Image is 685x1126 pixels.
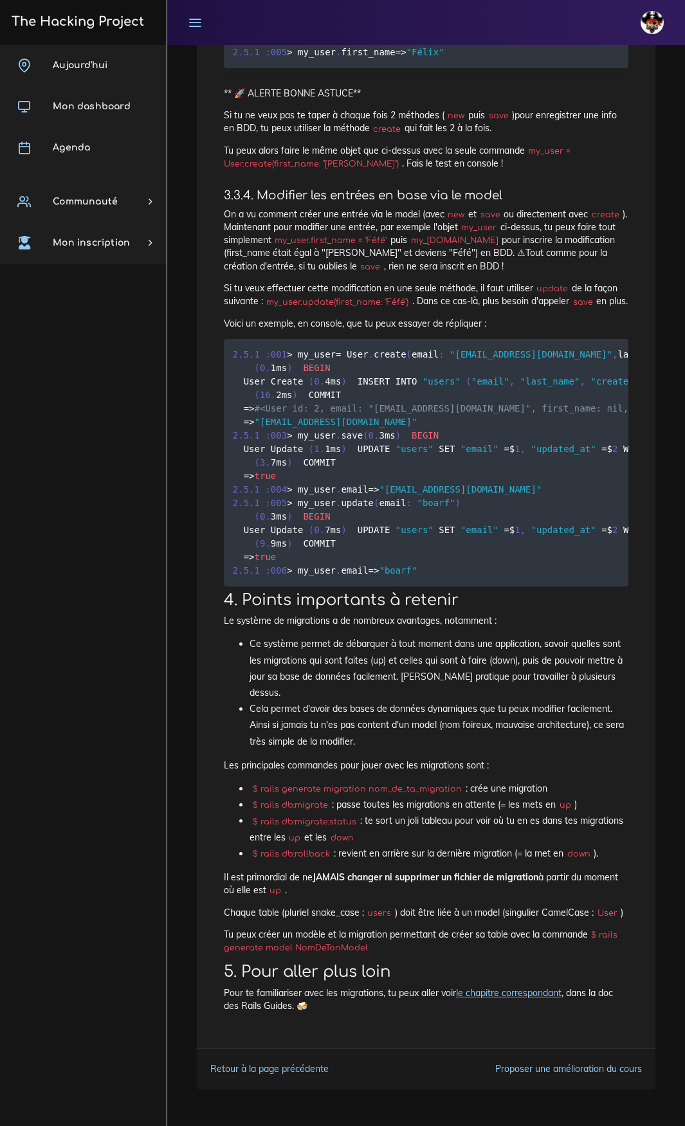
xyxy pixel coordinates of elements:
[336,565,341,576] span: .
[53,60,107,70] span: Aujourd'hui
[233,430,249,440] span: 2.5
[357,260,384,273] code: save
[244,552,249,562] span: =
[569,296,596,309] code: save
[336,47,341,57] span: .
[341,525,346,535] span: )
[320,444,325,454] span: .
[224,871,628,897] p: Il est primordial de ne à partir du moment où elle est .
[265,430,270,440] span: :
[485,109,512,122] code: save
[612,525,617,535] span: 2
[255,498,260,508] span: 1
[314,444,319,454] span: 1
[347,349,369,359] span: User
[250,783,466,795] code: $ rails generate migration nom_de_ta_migration
[509,376,515,386] span: ,
[303,511,330,522] span: BEGIN
[320,376,325,386] span: .
[336,484,341,495] span: .
[224,929,618,954] code: $ rails generate model NomDeTonModel
[341,444,346,454] span: )
[396,47,401,57] span: =
[244,471,249,481] span: =
[255,511,260,522] span: (
[641,11,664,34] img: avatar
[224,614,628,627] p: Le système de migrations a de nombreux avantages, notamment :
[374,430,379,440] span: .
[233,565,249,576] span: 2.5
[265,484,270,495] span: :
[286,831,304,844] code: up
[244,417,249,427] span: =
[364,907,395,920] code: users
[244,403,249,413] span: =
[249,47,254,57] span: .
[287,363,292,373] span: )
[224,906,628,919] p: Chaque table (pluriel snake_case : ) doit être liée à un model (singulier CamelCase : )
[271,498,287,508] span: 005
[287,457,292,468] span: )
[423,376,461,386] span: "users"
[271,234,390,247] code: my_user.first_name = "Féfé"
[461,525,498,535] span: "email"
[520,525,525,535] span: ,
[556,799,574,812] code: up
[255,430,260,440] span: 1
[515,444,520,454] span: 1
[224,188,628,203] h4: 3.3.4. Modifier les entrées en base via le model
[287,511,292,522] span: )
[363,430,368,440] span: (
[224,144,628,170] p: Tu peux alors faire le même objet que ci-dessus avec la seule commande . Fais le test en console !
[495,1063,642,1075] a: Proposer une amélioration du cours
[314,376,319,386] span: 0
[417,498,455,508] span: "boarf"
[287,538,292,549] span: )
[244,525,266,535] span: User
[271,484,287,495] span: 004
[255,552,277,562] span: true
[314,525,319,535] span: 0
[250,636,628,701] li: Ce système permet de débarquer à tout moment dans une application, savoir quelles sont les migrat...
[265,498,270,508] span: :
[260,511,265,522] span: 0
[601,444,607,454] span: =
[533,282,572,295] code: update
[450,349,612,359] span: "[EMAIL_ADDRESS][DOMAIN_NAME]"
[224,963,628,981] h2: 5. Pour aller plus loin
[358,376,390,386] span: INSERT
[250,701,628,750] li: Cela permet d'avoir des bases de données dynamiques que tu peux modifier facilement. Ainsi si jam...
[309,376,314,386] span: (
[266,884,285,897] code: up
[358,444,390,454] span: UPDATE
[563,848,594,860] code: down
[531,525,596,535] span: "updated_at"
[255,538,260,549] span: (
[255,349,260,359] span: 1
[336,349,341,359] span: =
[250,813,628,845] li: : te sort un joli tableau pour voir où tu en es dans tes migrations entre les et les
[379,565,417,576] span: "boarf"
[265,363,270,373] span: .
[233,47,249,57] span: 2.5
[520,444,525,454] span: ,
[260,538,265,549] span: 9
[255,471,277,481] span: true
[249,484,254,495] span: .
[250,815,360,828] code: $ rails db:migrate:status
[250,848,334,860] code: $ rails db:rollback
[358,525,390,535] span: UPDATE
[244,376,266,386] span: User
[233,484,249,495] span: 2.5
[53,238,130,248] span: Mon inscription
[224,986,628,1013] p: Pour te familiariser avec les migrations, tu peux aller voir , dans la doc des Rails Guides. 🍻
[406,349,412,359] span: (
[250,799,332,812] code: $ rails db:migrate
[439,525,455,535] span: SET
[224,928,628,954] p: Tu peux créer un modèle et la migration permettant de créer sa table avec la commande
[265,457,270,468] span: .
[224,317,628,330] p: Voici un exemple, en console, que tu peux essayer de répliquer :
[265,349,270,359] span: :
[210,1063,329,1075] a: Retour à la page précédente
[590,376,655,386] span: "created_at"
